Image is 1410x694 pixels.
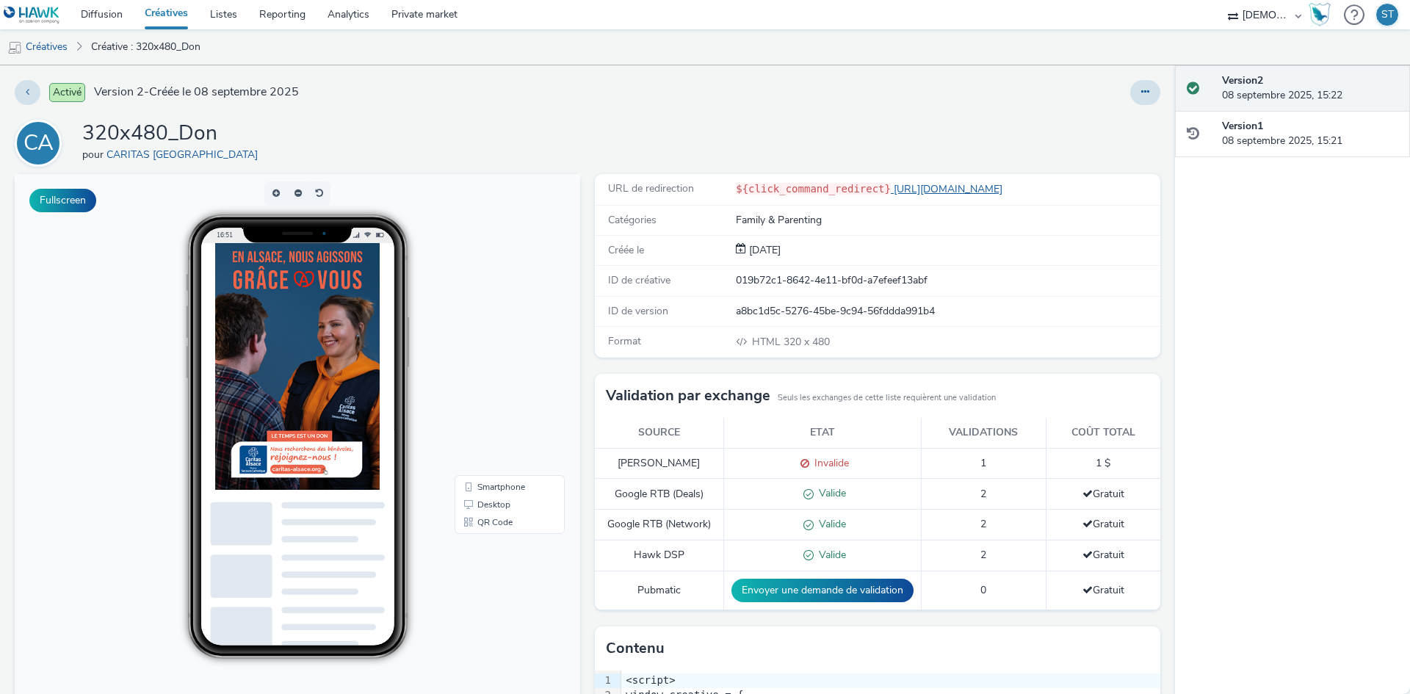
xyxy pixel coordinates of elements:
[106,148,264,162] a: CARITAS [GEOGRAPHIC_DATA]
[595,448,723,479] td: [PERSON_NAME]
[1046,418,1160,448] th: Coût total
[736,273,1159,288] div: 019b72c1-8642-4e11-bf0d-a7efeef13abf
[608,334,641,348] span: Format
[752,335,784,349] span: HTML
[463,344,498,353] span: QR Code
[29,189,96,212] button: Fullscreen
[746,243,781,257] span: [DATE]
[608,213,657,227] span: Catégories
[746,243,781,258] div: Création 08 septembre 2025, 15:21
[1222,73,1398,104] div: 08 septembre 2025, 15:22
[463,308,510,317] span: Smartphone
[980,583,986,597] span: 0
[778,392,996,404] small: Seuls les exchanges de cette liste requièrent une validation
[595,418,723,448] th: Source
[1082,517,1124,531] span: Gratuit
[814,517,846,531] span: Valide
[736,183,891,195] code: ${click_command_redirect}
[608,273,670,287] span: ID de créative
[723,418,921,448] th: Etat
[443,304,547,322] li: Smartphone
[980,456,986,470] span: 1
[443,322,547,339] li: Desktop
[49,83,85,102] span: Activé
[608,304,668,318] span: ID de version
[891,182,1008,196] a: [URL][DOMAIN_NAME]
[595,571,723,610] td: Pubmatic
[736,213,1159,228] div: Family & Parenting
[980,548,986,562] span: 2
[595,510,723,541] td: Google RTB (Network)
[4,6,60,24] img: undefined Logo
[1096,456,1110,470] span: 1 $
[1309,3,1331,26] img: Hawk Academy
[809,456,849,470] span: Invalide
[1082,583,1124,597] span: Gratuit
[608,181,694,195] span: URL de redirection
[94,84,299,101] span: Version 2 - Créée le 08 septembre 2025
[814,486,846,500] span: Valide
[608,243,644,257] span: Créée le
[82,120,264,148] h1: 320x480_Don
[463,326,496,335] span: Desktop
[1222,73,1263,87] strong: Version 2
[921,418,1046,448] th: Validations
[595,541,723,571] td: Hawk DSP
[751,335,830,349] span: 320 x 480
[595,673,613,688] div: 1
[1309,3,1337,26] a: Hawk Academy
[621,673,1160,688] div: <script>
[1222,119,1263,133] strong: Version 1
[1381,4,1394,26] div: ST
[736,304,1159,319] div: a8bc1d5c-5276-45be-9c94-56fddda991b4
[814,548,846,562] span: Valide
[1082,487,1124,501] span: Gratuit
[84,29,208,65] a: Créative : 320x480_Don
[980,487,986,501] span: 2
[1082,548,1124,562] span: Gratuit
[23,123,54,164] div: CA
[606,637,665,659] h3: Contenu
[7,40,22,55] img: mobile
[595,479,723,510] td: Google RTB (Deals)
[443,339,547,357] li: QR Code
[202,57,218,65] span: 16:51
[980,517,986,531] span: 2
[15,136,68,150] a: CA
[82,148,106,162] span: pour
[606,385,770,407] h3: Validation par exchange
[1222,119,1398,149] div: 08 septembre 2025, 15:21
[731,579,914,602] button: Envoyer une demande de validation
